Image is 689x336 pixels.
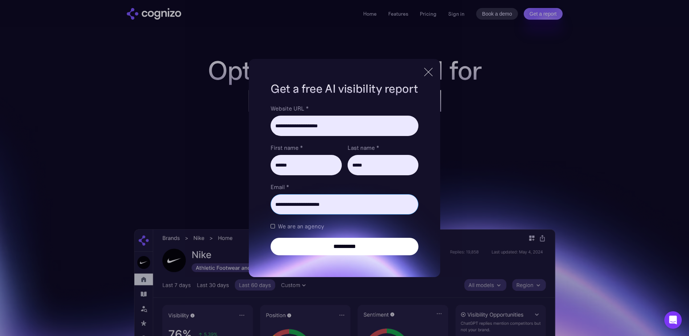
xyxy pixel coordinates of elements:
label: Email * [271,183,418,191]
label: Last name * [348,143,418,152]
form: Brand Report Form [271,104,418,255]
div: Open Intercom Messenger [664,311,682,329]
span: We are an agency [278,222,324,231]
label: Website URL * [271,104,418,113]
label: First name * [271,143,341,152]
h1: Get a free AI visibility report [271,81,418,97]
